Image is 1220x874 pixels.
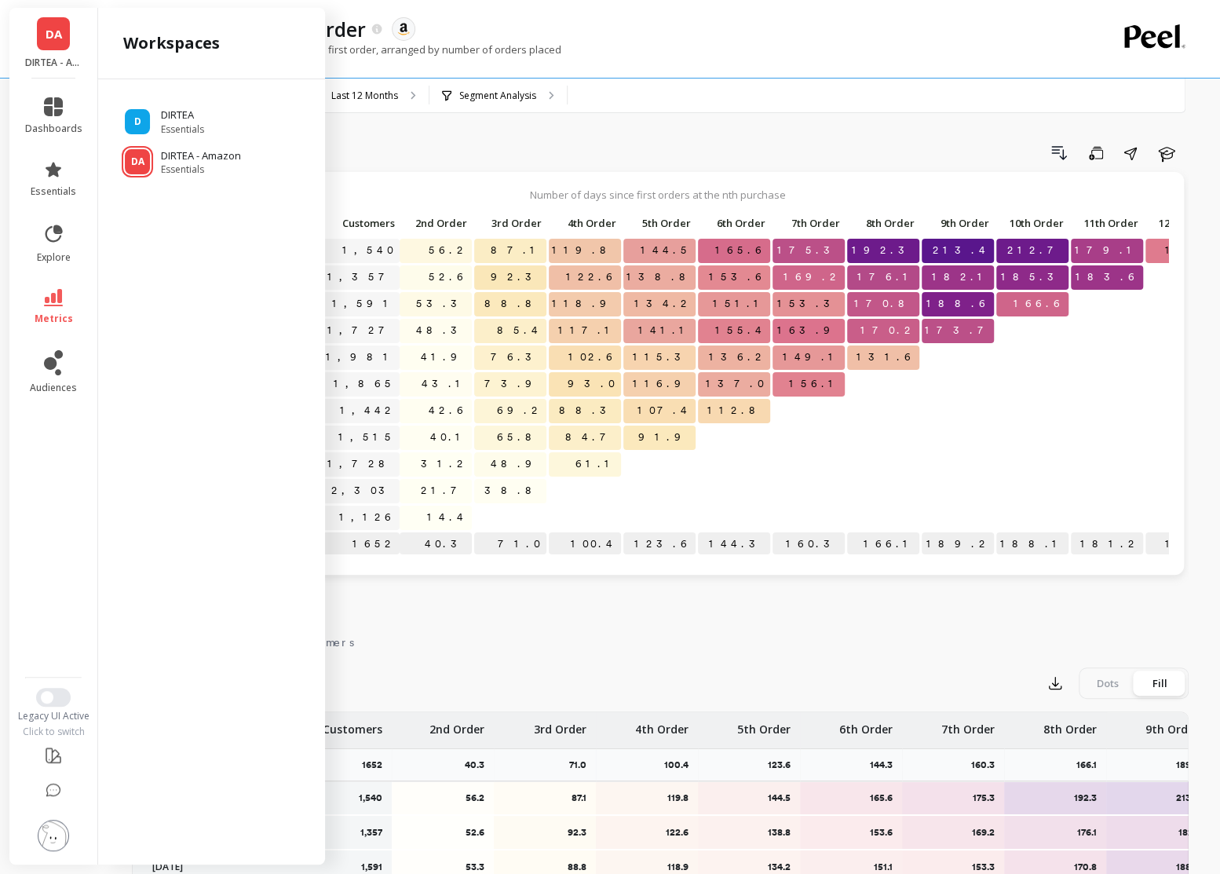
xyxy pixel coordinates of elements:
span: 53.3 [413,292,472,316]
p: 88.8 [504,861,586,873]
span: 43.1 [418,372,472,396]
span: 134.2 [631,292,696,316]
p: 56.2 [402,792,484,804]
p: 118.9 [606,861,689,873]
p: 153.3 [912,861,995,873]
a: 1,540 [339,239,400,262]
p: 1652 [362,759,392,771]
span: DA [46,25,62,43]
p: [DATE] [143,861,280,873]
span: 4th Order [552,217,616,229]
p: 213.4 [1116,792,1199,804]
span: 41.9 [418,346,472,369]
p: 1652 [305,532,400,556]
a: 1,442 [337,399,400,422]
span: 155.4 [712,319,770,342]
span: 137.0 [703,372,770,396]
span: 85.4 [494,319,546,342]
span: Essentials [161,123,204,136]
p: 3rd Order [474,212,546,234]
span: 188.6 [923,292,994,316]
a: 1,865 [331,372,400,396]
p: 40.3 [400,532,472,556]
p: 52.6 [402,826,484,839]
nav: Tabs [132,622,1189,658]
span: 73.9 [481,372,546,396]
p: 144.5 [708,792,791,804]
span: 131.6 [853,346,919,369]
span: 112.8 [704,399,770,422]
a: 1,591 [329,292,400,316]
span: 12th Order [1149,217,1213,229]
a: 1,515 [335,426,400,449]
span: 107.4 [634,399,696,422]
p: 188.6 [1116,861,1199,873]
span: 9th Order [925,217,989,229]
div: Toggle SortBy [921,212,995,236]
p: 1,591 [361,861,382,873]
span: 119.8 [549,239,621,262]
span: Essentials [161,163,241,176]
div: Toggle SortBy [772,212,846,236]
a: 1,357 [324,265,400,289]
a: 1,126 [336,506,400,529]
p: 165.6 [810,792,893,804]
p: 5th Order [737,712,791,737]
span: 212.7 [1004,239,1068,262]
p: 1,540 [359,792,382,804]
div: Legacy UI Active [9,710,98,722]
p: 151.1 [810,861,893,873]
div: Toggle SortBy [623,212,697,236]
div: Click to switch [9,726,98,738]
img: profile picture [38,820,69,851]
span: 84.7 [562,426,621,449]
span: 192.3 [849,239,919,262]
span: 136.2 [706,346,770,369]
span: 185.3 [998,265,1068,289]
span: 42.6 [426,399,472,422]
span: 88.3 [556,399,621,422]
p: 175.3 [912,792,995,804]
span: 182.1 [929,265,994,289]
p: DIRTEA [161,108,204,123]
p: 100.4 [664,759,698,771]
p: 4th Order [549,212,621,234]
p: 188.1 [996,532,1068,556]
p: 144.3 [870,759,902,771]
p: 119.8 [606,792,689,804]
p: DIRTEA - Amazon [25,57,82,69]
p: 134.2 [708,861,791,873]
span: 93.0 [564,372,621,396]
p: 189.2 [1176,759,1208,771]
p: 166.1 [847,532,919,556]
span: 40.1 [427,426,472,449]
p: 2nd Order [429,712,484,737]
span: 3rd Order [477,217,542,229]
span: 166.6 [1010,292,1068,316]
span: 179.1 [1072,239,1143,262]
span: 173.7 [922,319,999,342]
span: metrics [35,313,73,325]
p: Segment Analysis [459,90,536,102]
span: 138.8 [623,265,700,289]
p: 160.3 [971,759,1004,771]
span: 61.1 [572,452,621,476]
p: 8th Order [847,212,919,234]
p: 92.3 [504,826,586,839]
span: explore [37,251,71,264]
p: 160.4 [1145,532,1218,556]
div: Toggle SortBy [697,212,772,236]
div: Dots [1082,671,1134,696]
span: 116.9 [630,372,696,396]
span: 117.1 [555,319,621,342]
img: api.amazon.svg [396,22,411,36]
p: 170.8 [1014,861,1097,873]
span: 213.4 [930,239,994,262]
p: 2nd Order [400,212,472,234]
div: Toggle SortBy [1145,212,1219,236]
div: Toggle SortBy [846,212,921,236]
p: 12th Order [1145,212,1218,234]
p: 71.0 [569,759,596,771]
span: 56.2 [426,239,472,262]
p: 3rd Order [534,712,586,737]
